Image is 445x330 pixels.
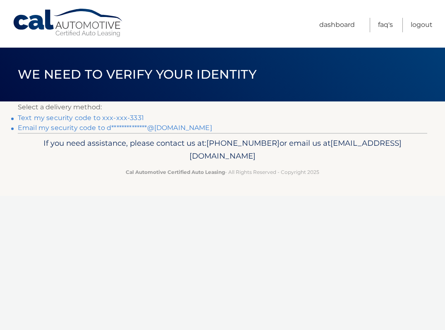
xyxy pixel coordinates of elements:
[206,138,280,148] span: [PHONE_NUMBER]
[30,168,415,176] p: - All Rights Reserved - Copyright 2025
[378,18,393,32] a: FAQ's
[30,137,415,163] p: If you need assistance, please contact us at: or email us at
[18,67,256,82] span: We need to verify your identity
[319,18,355,32] a: Dashboard
[18,101,427,113] p: Select a delivery method:
[126,169,225,175] strong: Cal Automotive Certified Auto Leasing
[12,8,124,38] a: Cal Automotive
[18,114,144,122] a: Text my security code to xxx-xxx-3331
[411,18,433,32] a: Logout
